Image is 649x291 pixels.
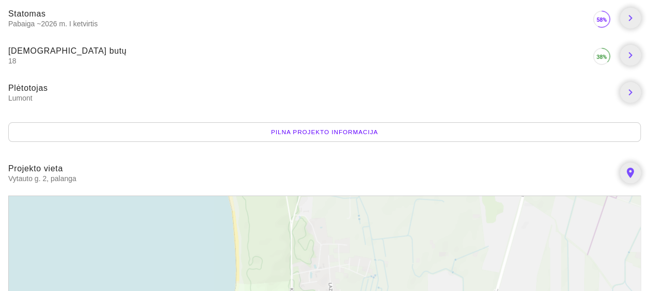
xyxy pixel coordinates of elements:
a: chevron_right [620,45,641,66]
span: Plėtotojas [8,84,48,92]
img: 58 [591,9,612,29]
span: Pabaiga ~2026 m. I ketvirtis [8,19,591,28]
a: chevron_right [620,82,641,103]
a: chevron_right [620,8,641,28]
span: Vytauto g. 2, palanga [8,174,612,183]
span: Lumont [8,93,612,103]
i: place [624,167,637,179]
span: 18 [8,56,591,66]
span: Projekto vieta [8,164,63,173]
i: chevron_right [624,49,637,61]
img: 38 [591,46,612,67]
span: [DEMOGRAPHIC_DATA] butų [8,46,126,55]
div: Pilna projekto informacija [8,122,641,142]
span: Statomas [8,9,46,18]
i: chevron_right [624,12,637,24]
a: place [620,163,641,183]
i: chevron_right [624,86,637,99]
